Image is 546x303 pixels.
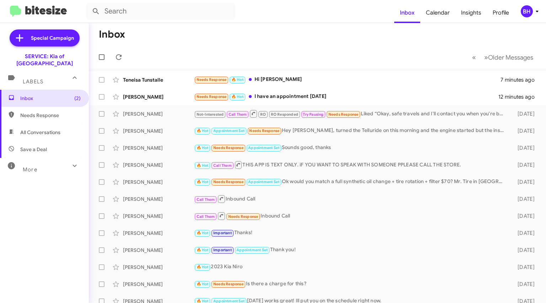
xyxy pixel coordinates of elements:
div: 2023 Kia Niro [194,263,509,271]
span: 🔥 Hot [197,282,209,286]
div: 12 minutes ago [498,93,540,100]
div: [DATE] [509,195,540,203]
span: Needs Response [249,128,279,133]
div: [DATE] [509,247,540,254]
span: Appointment Set [248,145,279,150]
span: Call Them [197,214,215,219]
span: Needs Response [213,282,243,286]
span: » [484,53,488,62]
span: Special Campaign [31,34,74,42]
a: Special Campaign [10,29,80,46]
div: [DATE] [509,161,540,169]
div: [PERSON_NAME] [123,110,194,117]
span: Important [213,248,232,252]
span: Call Them [229,112,247,117]
span: « [472,53,476,62]
a: Insights [455,2,487,23]
div: Liked “Okay, safe travels and I'll contact you when you're back in town.” [194,109,509,118]
div: Hi [PERSON_NAME] [194,76,500,84]
span: Important [213,231,232,235]
div: 7 minutes ago [500,76,540,83]
span: More [23,166,37,173]
button: Next [480,50,537,65]
div: [PERSON_NAME] [123,247,194,254]
span: 🔥 Hot [197,265,209,269]
span: 🔥 Hot [197,163,209,168]
span: Try Pausing [303,112,323,117]
input: Search [86,3,235,20]
span: Appointment Set [213,128,245,133]
div: [PERSON_NAME] [123,213,194,220]
nav: Page navigation example [468,50,537,65]
span: 🔥 Hot [197,128,209,133]
span: Inbox [20,95,81,102]
span: RO [260,112,266,117]
div: Teneisa Tunstalle [123,76,194,83]
div: [PERSON_NAME] [123,127,194,134]
div: [PERSON_NAME] [123,161,194,169]
span: (2) [74,95,81,102]
div: [DATE] [509,110,540,117]
span: Call Them [213,163,232,168]
div: [DATE] [509,127,540,134]
div: [DATE] [509,230,540,237]
div: [DATE] [509,213,540,220]
span: Call Them [197,197,215,202]
div: [PERSON_NAME] [123,178,194,186]
div: [PERSON_NAME] [123,144,194,151]
div: [PERSON_NAME] [123,264,194,271]
span: Older Messages [488,54,533,61]
span: Appointment Set [236,248,268,252]
span: Not-Interested [197,112,224,117]
h1: Inbox [99,29,125,40]
a: Calendar [420,2,455,23]
span: Needs Response [213,145,243,150]
span: Labels [23,78,43,85]
span: Save a Deal [20,146,47,153]
span: Needs Response [197,94,227,99]
div: Inbound Call [194,211,509,220]
div: I have an appointment [DATE] [194,93,498,101]
div: [PERSON_NAME] [123,195,194,203]
div: [DATE] [509,178,540,186]
div: BH [521,5,533,17]
div: THIS APP IS TEXT ONLY. iF YOU WANT TO SPEAK WITH SOMEONE PPLEASE CALL THE STORE. [194,160,509,169]
span: 🔥 Hot [231,77,243,82]
div: [DATE] [509,281,540,288]
div: [PERSON_NAME] [123,93,194,100]
div: Is there a charge for this? [194,280,509,288]
div: Ok would you match a full synthetic oil change + tire rotation + filter $70? Mr. Tire in [GEOGRAP... [194,178,509,186]
span: Appointment Set [248,180,279,184]
span: 🔥 Hot [197,180,209,184]
div: Hey [PERSON_NAME], turned the Telluride on this morning and the engine started but the instrument... [194,127,509,135]
span: 🔥 Hot [197,248,209,252]
span: Needs Response [20,112,81,119]
div: Inbound Call [194,194,509,203]
a: Inbox [394,2,420,23]
div: [PERSON_NAME] [123,281,194,288]
div: [DATE] [509,144,540,151]
div: Thanks! [194,229,509,237]
span: All Conversations [20,129,60,136]
div: Sounds good, thanks [194,144,509,152]
a: Profile [487,2,515,23]
span: 🔥 Hot [231,94,243,99]
span: RO Responded [271,112,298,117]
span: Needs Response [197,77,227,82]
div: [PERSON_NAME] [123,230,194,237]
button: Previous [468,50,480,65]
span: Needs Response [328,112,359,117]
button: BH [515,5,538,17]
span: Needs Response [213,180,243,184]
div: [DATE] [509,264,540,271]
div: Thank you! [194,246,509,254]
span: Needs Response [228,214,258,219]
span: 🔥 Hot [197,145,209,150]
span: 🔥 Hot [197,231,209,235]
